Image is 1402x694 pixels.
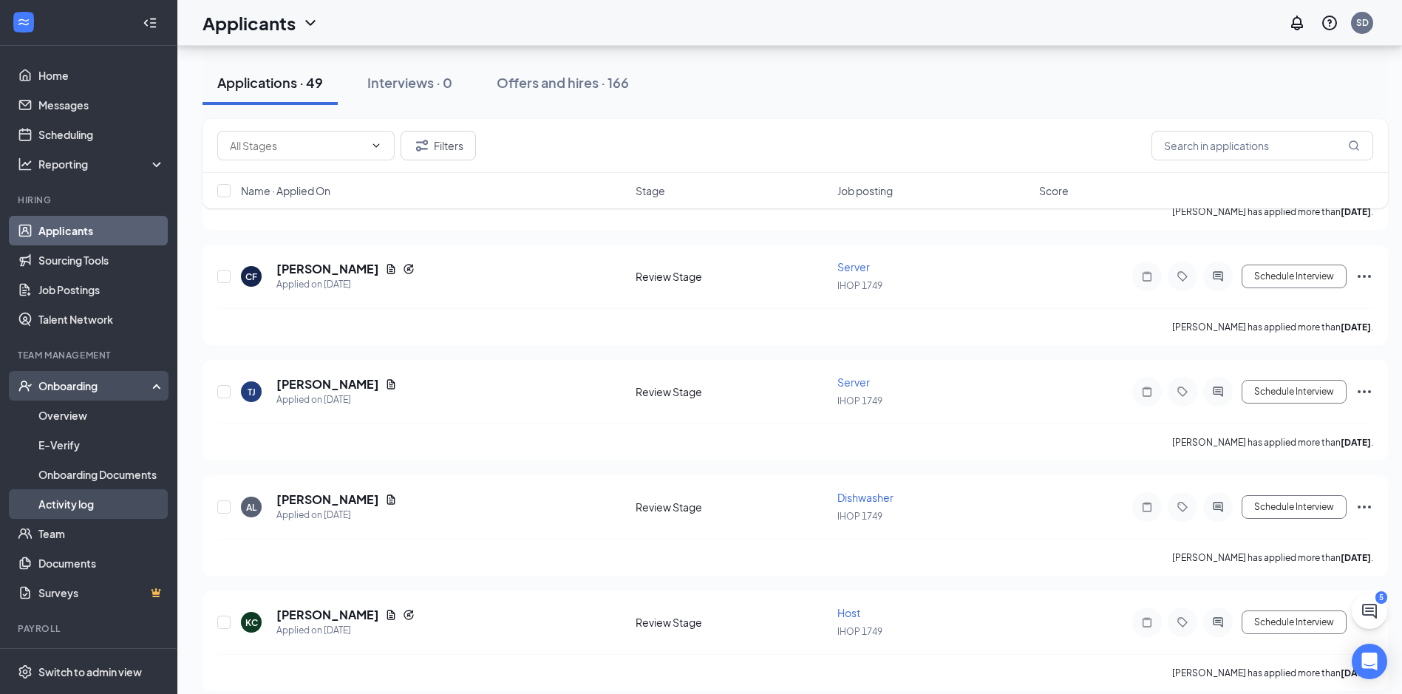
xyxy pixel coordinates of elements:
div: Applied on [DATE] [276,392,397,407]
input: Search in applications [1151,131,1373,160]
a: Applicants [38,216,165,245]
svg: Tag [1174,271,1191,282]
svg: Note [1138,271,1156,282]
svg: WorkstreamLogo [16,15,31,30]
b: [DATE] [1341,437,1371,448]
div: SD [1356,16,1369,29]
div: KC [245,616,258,629]
a: E-Verify [38,430,165,460]
p: [PERSON_NAME] has applied more than . [1172,436,1373,449]
a: SurveysCrown [38,578,165,608]
svg: Analysis [18,157,33,171]
input: All Stages [230,137,364,154]
div: Applied on [DATE] [276,508,397,523]
svg: UserCheck [18,378,33,393]
svg: ChevronDown [370,140,382,152]
svg: MagnifyingGlass [1348,140,1360,152]
a: Scheduling [38,120,165,149]
svg: Ellipses [1355,268,1373,285]
span: IHOP 1749 [837,511,882,522]
a: Overview [38,401,165,430]
div: Applied on [DATE] [276,623,415,638]
svg: Document [385,263,397,275]
svg: Note [1138,501,1156,513]
p: [PERSON_NAME] has applied more than . [1172,551,1373,564]
svg: Tag [1174,501,1191,513]
span: Dishwasher [837,491,894,504]
svg: ActiveChat [1209,386,1227,398]
h5: [PERSON_NAME] [276,261,379,277]
div: Applied on [DATE] [276,277,415,292]
div: Review Stage [636,269,828,284]
svg: Ellipses [1355,498,1373,516]
div: Hiring [18,194,162,206]
a: Onboarding Documents [38,460,165,489]
span: IHOP 1749 [837,626,882,637]
svg: Tag [1174,616,1191,628]
a: Sourcing Tools [38,245,165,275]
svg: Document [385,609,397,621]
div: Review Stage [636,500,828,514]
div: Applications · 49 [217,73,323,92]
svg: Filter [413,137,431,154]
svg: Tag [1174,386,1191,398]
span: Name · Applied On [241,183,330,198]
button: Schedule Interview [1242,610,1347,634]
a: Home [38,61,165,90]
h5: [PERSON_NAME] [276,376,379,392]
p: [PERSON_NAME] has applied more than . [1172,667,1373,679]
svg: Reapply [403,263,415,275]
span: IHOP 1749 [837,395,882,406]
span: Stage [636,183,665,198]
a: PayrollCrown [38,644,165,674]
svg: ChevronDown [302,14,319,32]
svg: ActiveChat [1209,271,1227,282]
svg: Note [1138,616,1156,628]
span: Server [837,260,870,273]
h5: [PERSON_NAME] [276,607,379,623]
svg: Settings [18,664,33,679]
svg: Note [1138,386,1156,398]
h1: Applicants [203,10,296,35]
div: Switch to admin view [38,664,142,679]
button: Schedule Interview [1242,495,1347,519]
a: Job Postings [38,275,165,305]
div: TJ [248,386,256,398]
a: Activity log [38,489,165,519]
b: [DATE] [1341,552,1371,563]
svg: Collapse [143,16,157,30]
svg: Document [385,378,397,390]
a: Talent Network [38,305,165,334]
span: Server [837,375,870,389]
svg: Notifications [1288,14,1306,32]
div: CF [245,271,257,283]
span: Job posting [837,183,893,198]
div: Review Stage [636,615,828,630]
span: IHOP 1749 [837,280,882,291]
div: Reporting [38,157,166,171]
svg: Reapply [403,609,415,621]
div: Team Management [18,349,162,361]
div: Payroll [18,622,162,635]
b: [DATE] [1341,667,1371,678]
div: Open Intercom Messenger [1352,644,1387,679]
button: Schedule Interview [1242,265,1347,288]
div: 5 [1375,591,1387,604]
a: Messages [38,90,165,120]
span: Host [837,606,860,619]
b: [DATE] [1341,322,1371,333]
svg: ActiveChat [1209,616,1227,628]
svg: ActiveChat [1209,501,1227,513]
a: Documents [38,548,165,578]
button: Schedule Interview [1242,380,1347,404]
svg: Ellipses [1355,383,1373,401]
div: Offers and hires · 166 [497,73,629,92]
svg: ChatActive [1361,602,1378,620]
svg: Document [385,494,397,506]
p: [PERSON_NAME] has applied more than . [1172,321,1373,333]
a: Team [38,519,165,548]
div: Interviews · 0 [367,73,452,92]
svg: QuestionInfo [1321,14,1338,32]
div: Review Stage [636,384,828,399]
h5: [PERSON_NAME] [276,491,379,508]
